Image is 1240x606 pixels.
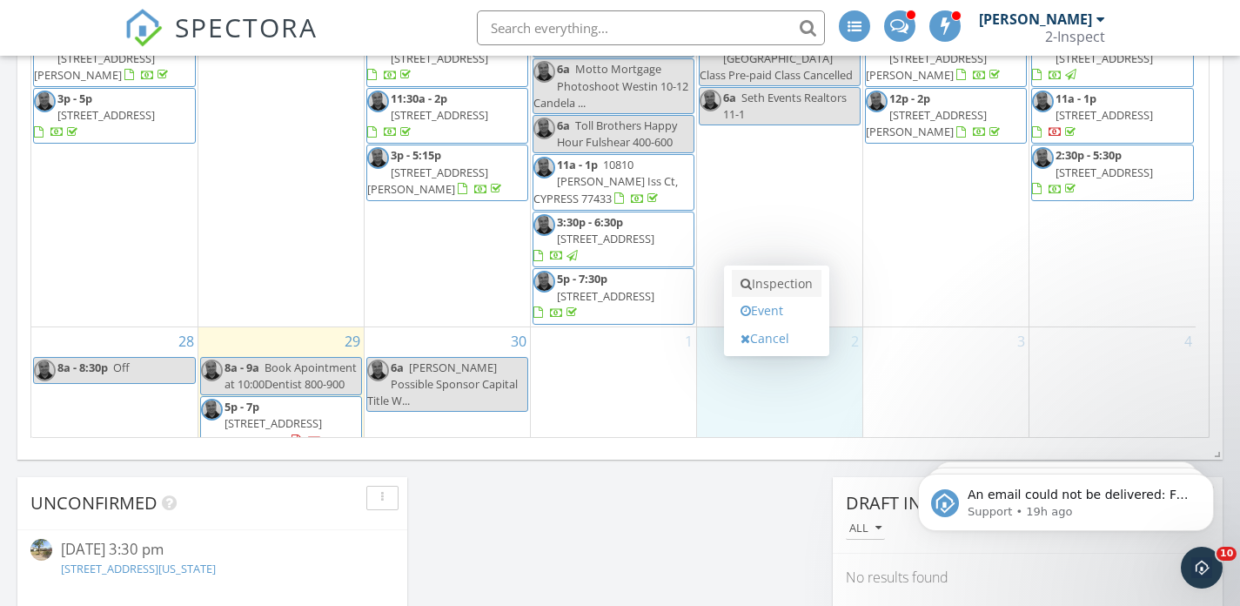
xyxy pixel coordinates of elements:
[1032,147,1054,169] img: screen_shot_20230324_at_1.56.56_pm.png
[364,1,530,327] td: Go to September 23, 2025
[557,61,570,77] span: 6a
[367,360,518,408] span: [PERSON_NAME] Possible Sponsor Capital Title W...
[57,91,92,106] span: 3p - 5p
[732,270,821,298] a: Inspection
[391,360,404,375] span: 6a
[33,88,196,145] a: 3p - 5p [STREET_ADDRESS]
[175,327,198,355] a: Go to September 28, 2025
[391,91,447,106] span: 11:30a - 2p
[723,90,736,105] span: 6a
[198,327,364,454] td: Go to September 29, 2025
[175,9,318,45] span: SPECTORA
[34,33,171,82] a: 10a - 1p [STREET_ADDRESS][PERSON_NAME]
[1032,91,1054,112] img: screen_shot_20230324_at_1.56.56_pm.png
[34,91,155,139] a: 3p - 5p [STREET_ADDRESS]
[124,24,318,60] a: SPECTORA
[1056,50,1153,66] span: [STREET_ADDRESS]
[1032,33,1153,82] a: 8a - 10a [STREET_ADDRESS]
[1029,1,1196,327] td: Go to September 27, 2025
[533,214,654,263] a: 3:30p - 6:30p [STREET_ADDRESS]
[865,30,1027,87] a: 9:30a - 11:30a [STREET_ADDRESS][PERSON_NAME]
[557,288,654,304] span: [STREET_ADDRESS]
[391,107,488,123] span: [STREET_ADDRESS]
[201,399,322,448] a: 5p - 7p [STREET_ADDRESS][PERSON_NAME]
[367,360,389,381] img: screen_shot_20230324_at_1.56.56_pm.png
[833,554,1223,601] div: No results found
[364,327,530,454] td: Go to September 30, 2025
[1031,145,1194,201] a: 2:30p - 5:30p [STREET_ADDRESS]
[557,231,654,246] span: [STREET_ADDRESS]
[533,157,678,205] span: 10810 [PERSON_NAME] Iss Ct, CYPRESS 77433
[57,360,108,375] span: 8a - 8:30p
[700,33,855,82] span: Post [PERSON_NAME][GEOGRAPHIC_DATA] Class Pre-paid Class Cancelled
[1056,107,1153,123] span: [STREET_ADDRESS]
[225,360,357,392] span: Book Apointment at 10:00Dentist 800-900
[507,327,530,355] a: Go to September 30, 2025
[846,517,885,541] button: All
[865,88,1027,145] a: 12p - 2p [STREET_ADDRESS][PERSON_NAME]
[732,297,821,325] a: Event
[1031,30,1194,87] a: 8a - 10a [STREET_ADDRESS]
[866,91,888,112] img: screen_shot_20230324_at_1.56.56_pm.png
[30,539,394,581] a: [DATE] 3:30 pm [STREET_ADDRESS][US_STATE]
[866,33,1003,82] a: 9:30a - 11:30a [STREET_ADDRESS][PERSON_NAME]
[533,154,694,211] a: 11a - 1p 10810 [PERSON_NAME] Iss Ct, CYPRESS 77433
[533,61,688,110] span: Motto Mortgage Photoshoot Westin 10-12 Candela ...
[533,271,654,320] a: 5p - 7:30p [STREET_ADDRESS]
[979,10,1092,28] div: [PERSON_NAME]
[533,268,694,325] a: 5p - 7:30p [STREET_ADDRESS]
[225,360,259,375] span: 8a - 9a
[61,539,364,561] div: [DATE] 3:30 pm
[366,88,528,145] a: 11:30a - 2p [STREET_ADDRESS]
[697,1,863,327] td: Go to September 25, 2025
[557,271,607,286] span: 5p - 7:30p
[846,491,1014,515] span: Draft Inspections
[113,360,130,375] span: Off
[57,107,155,123] span: [STREET_ADDRESS]
[1056,91,1096,106] span: 11a - 1p
[31,1,198,327] td: Go to September 21, 2025
[1032,147,1153,196] a: 2:30p - 5:30p [STREET_ADDRESS]
[1031,88,1194,145] a: 11a - 1p [STREET_ADDRESS]
[557,214,623,230] span: 3:30p - 6:30p
[533,271,555,293] img: screen_shot_20230324_at_1.56.56_pm.png
[367,147,389,169] img: screen_shot_20230324_at_1.56.56_pm.png
[530,1,696,327] td: Go to September 24, 2025
[1217,547,1237,561] span: 10
[1032,91,1153,139] a: 11a - 1p [STREET_ADDRESS]
[225,399,259,414] span: 5p - 7p
[1181,547,1223,589] iframe: Intercom live chat
[533,212,694,268] a: 3:30p - 6:30p [STREET_ADDRESS]
[391,50,488,66] span: [STREET_ADDRESS]
[198,1,364,327] td: Go to September 22, 2025
[533,157,678,205] a: 11a - 1p 10810 [PERSON_NAME] Iss Ct, CYPRESS 77433
[367,33,488,82] a: 8a - 10:30a [STREET_ADDRESS]
[533,157,555,178] img: screen_shot_20230324_at_1.56.56_pm.png
[31,327,198,454] td: Go to September 28, 2025
[681,327,696,355] a: Go to October 1, 2025
[557,118,570,133] span: 6a
[889,91,930,106] span: 12p - 2p
[366,30,528,87] a: 8a - 10:30a [STREET_ADDRESS]
[124,9,163,47] img: The Best Home Inspection Software - Spectora
[30,539,52,561] img: streetview
[33,30,196,87] a: 10a - 1p [STREET_ADDRESS][PERSON_NAME]
[367,147,505,196] a: 3p - 5:15p [STREET_ADDRESS][PERSON_NAME]
[723,90,847,122] span: Seth Events Realtors 11-1
[530,327,696,454] td: Go to October 1, 2025
[366,145,528,201] a: 3p - 5:15p [STREET_ADDRESS][PERSON_NAME]
[700,90,721,111] img: screen_shot_20230324_at_1.56.56_pm.png
[557,157,598,172] span: 11a - 1p
[866,107,987,139] span: [STREET_ADDRESS][PERSON_NAME]
[201,360,223,381] img: screen_shot_20230324_at_1.56.56_pm.png
[533,61,555,83] img: screen_shot_20230324_at_1.56.56_pm.png
[732,325,821,353] a: Cancel
[61,561,216,576] a: [STREET_ADDRESS][US_STATE]
[533,118,555,139] img: screen_shot_20230324_at_1.56.56_pm.png
[30,491,158,515] span: Unconfirmed
[533,214,555,236] img: screen_shot_20230324_at_1.56.56_pm.png
[477,10,825,45] input: Search everything...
